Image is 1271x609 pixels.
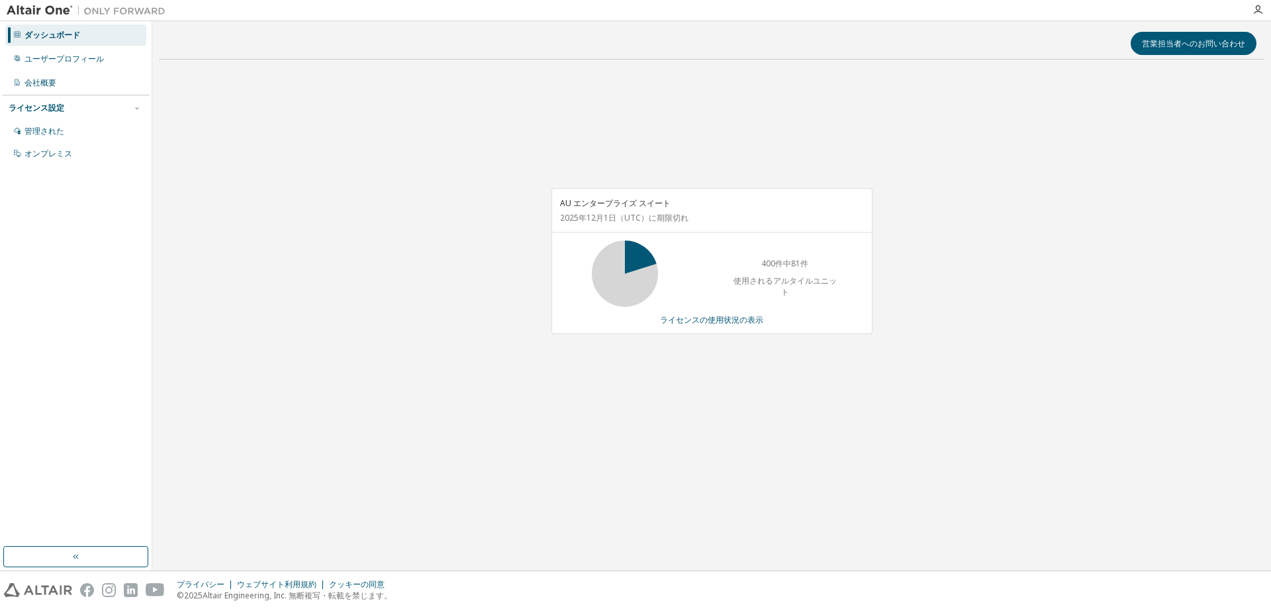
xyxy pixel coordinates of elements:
font: 400件中81件 [761,258,808,269]
img: youtube.svg [146,583,165,597]
font: 会社概要 [24,77,56,88]
font: ライセンス設定 [9,102,64,113]
font: 管理された [24,125,64,137]
font: ウェブサイト利用規約 [237,579,316,590]
font: 2025年12月1日 [560,212,616,223]
font: ライセンスの使用状況の表示 [660,314,763,325]
font: 営業担当者へのお問い合わせ [1142,38,1245,49]
button: 営業担当者へのお問い合わせ [1131,32,1256,55]
font: オンプレミス [24,148,72,159]
font: ユーザープロフィール [24,53,104,64]
font: © [177,590,184,601]
font: ダッシュボード [24,29,80,40]
font: AU エンタープライズ スイート [560,197,671,209]
font: Altair Engineering, Inc. 無断複写・転載を禁じます。 [203,590,392,601]
img: facebook.svg [80,583,94,597]
img: linkedin.svg [124,583,138,597]
img: altair_logo.svg [4,583,72,597]
img: instagram.svg [102,583,116,597]
font: （UTC） [616,212,649,223]
font: プライバシー [177,579,224,590]
font: 2025 [184,590,203,601]
font: 使用されるアルタイルユニット [733,275,837,298]
font: クッキーの同意 [329,579,385,590]
font: に期限切れ [649,212,688,223]
img: アルタイルワン [7,4,172,17]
